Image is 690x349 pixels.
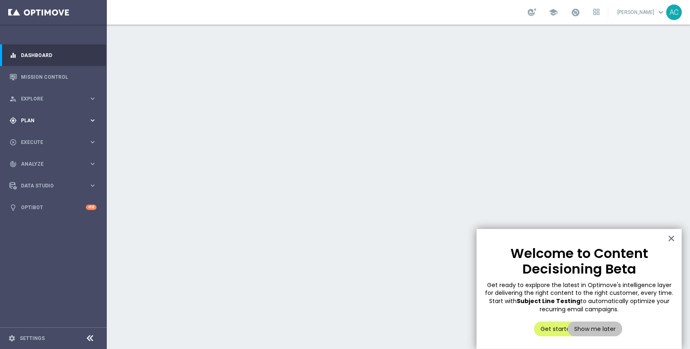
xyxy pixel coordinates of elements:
[656,8,665,17] span: keyboard_arrow_down
[667,232,675,245] button: Close
[9,139,89,146] div: Execute
[485,246,673,277] p: Welcome to Content Decisioning Beta
[89,160,97,168] i: keyboard_arrow_right
[9,66,97,88] div: Mission Control
[9,160,89,168] div: Analyze
[485,281,675,305] span: Get ready to explpore the latest in Optimove's intelligence layer for delivering the right conten...
[540,297,671,313] span: to automatically optimize your recurring email campaigns.
[8,335,16,342] i: settings
[517,297,580,305] strong: Subject Line Testing
[9,95,89,103] div: Explore
[9,204,17,211] i: lightbulb
[9,117,89,124] div: Plan
[21,118,89,123] span: Plan
[21,66,97,88] a: Mission Control
[21,196,86,218] a: Optibot
[9,52,17,59] i: equalizer
[21,162,89,167] span: Analyze
[9,196,97,218] div: Optibot
[9,44,97,66] div: Dashboard
[9,182,89,189] div: Data Studio
[9,139,17,146] i: play_circle_outline
[568,322,622,336] button: Show me later
[89,95,97,103] i: keyboard_arrow_right
[21,96,89,101] span: Explore
[89,182,97,189] i: keyboard_arrow_right
[20,336,45,341] a: Settings
[21,140,89,145] span: Execute
[549,8,558,17] span: school
[89,116,97,124] i: keyboard_arrow_right
[616,6,666,18] a: [PERSON_NAME]
[9,117,17,124] i: gps_fixed
[86,205,97,210] div: +10
[9,160,17,168] i: track_changes
[89,138,97,146] i: keyboard_arrow_right
[666,5,682,20] div: AC
[21,44,97,66] a: Dashboard
[21,183,89,188] span: Data Studio
[534,322,580,336] button: Get started
[9,95,17,103] i: person_search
